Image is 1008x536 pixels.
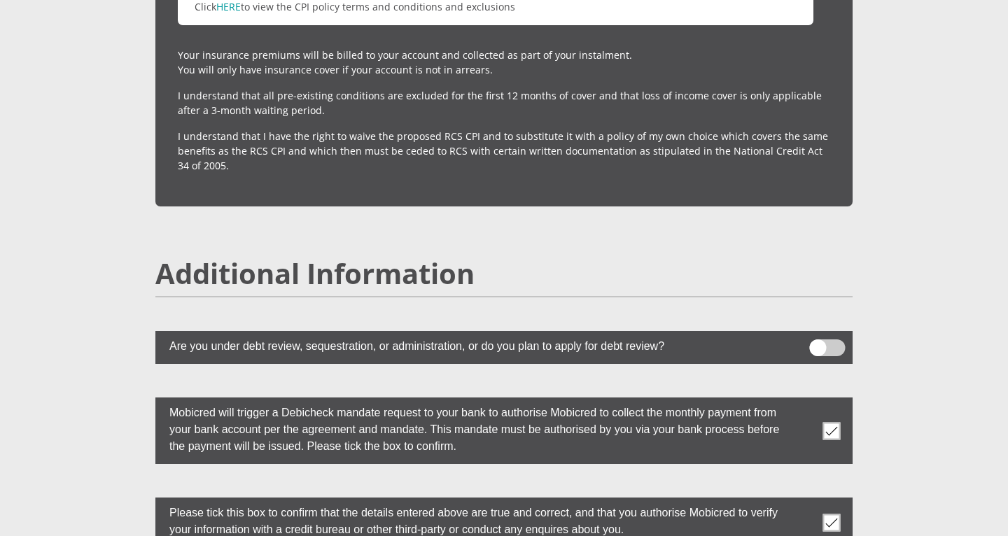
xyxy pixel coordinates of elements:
[178,129,830,173] p: I understand that I have the right to waive the proposed RCS CPI and to substitute it with a poli...
[155,397,783,458] label: Mobicred will trigger a Debicheck mandate request to your bank to authorise Mobicred to collect t...
[178,88,830,118] p: I understand that all pre-existing conditions are excluded for the first 12 months of cover and t...
[155,331,783,358] label: Are you under debt review, sequestration, or administration, or do you plan to apply for debt rev...
[155,257,853,290] h2: Additional Information
[178,48,830,77] p: Your insurance premiums will be billed to your account and collected as part of your instalment. ...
